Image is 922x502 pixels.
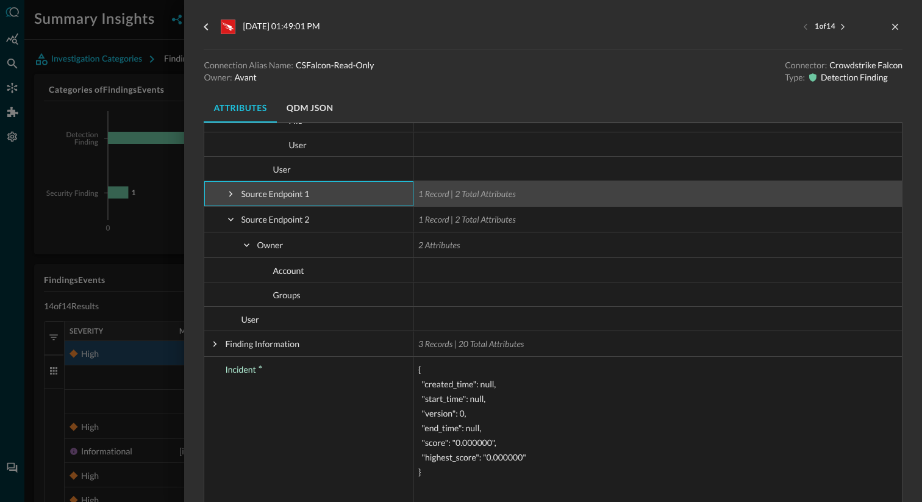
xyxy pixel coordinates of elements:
[815,22,835,32] span: 1 of 14
[196,17,216,37] button: go back
[277,93,343,123] button: QDM JSON
[204,59,293,71] p: Connection Alias Name:
[418,364,526,477] span: { "created_time": null, "start_time": null, "version": 0, "end_time": null, "score": "0.000000", ...
[225,357,262,382] div: Additional field that was returned from the Connector that does not fit into our Query Data Model...
[418,214,516,224] span: 1 Record | 2 Total Attributes
[821,71,888,84] p: Detection Finding
[273,290,300,300] span: Groups
[888,20,902,34] button: close-drawer
[241,188,309,199] span: Source Endpoint 1
[288,140,306,150] span: User
[273,265,304,276] span: Account
[225,339,299,349] span: Finding Information
[204,71,232,84] p: Owner:
[829,59,902,71] p: Crowdstrike Falcon
[221,20,235,34] svg: Crowdstrike Falcon
[273,164,290,174] span: User
[241,214,309,224] span: Source Endpoint 2
[785,59,827,71] p: Connector:
[257,240,283,250] span: Owner
[243,20,320,34] p: [DATE] 01:49:01 PM
[418,188,516,199] span: 1 Record | 2 Total Attributes
[418,240,460,250] span: 2 Attributes
[296,59,374,71] p: CSFalcon-Read-Only
[785,71,805,84] p: Type:
[837,21,849,33] button: next result
[204,93,276,123] button: Attributes
[241,314,259,325] span: User
[418,339,524,349] span: 3 Records | 20 Total Attributes
[235,71,257,84] p: Avant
